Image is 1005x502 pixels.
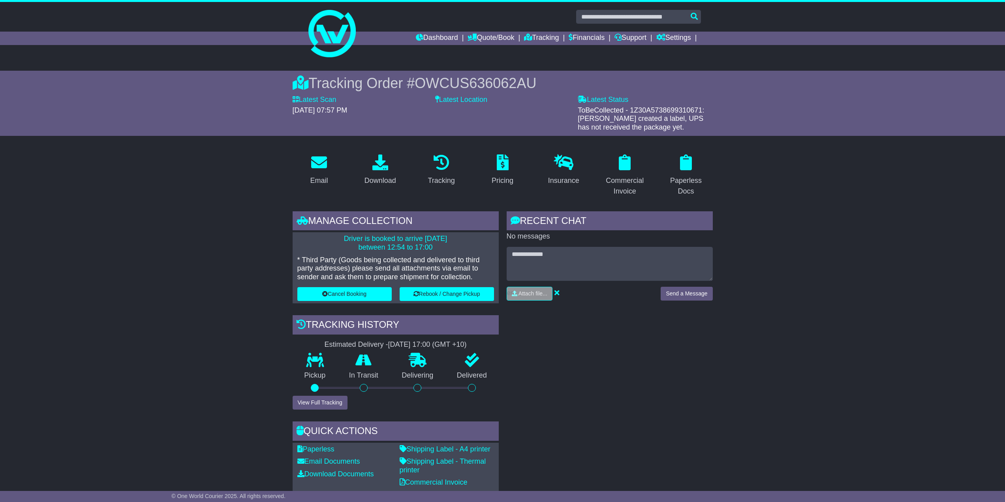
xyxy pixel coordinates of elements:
[435,96,487,104] label: Latest Location
[507,211,713,233] div: RECENT CHAT
[305,152,333,189] a: Email
[400,445,490,453] a: Shipping Label - A4 printer
[171,493,286,499] span: © One World Courier 2025. All rights reserved.
[388,340,467,349] div: [DATE] 17:00 (GMT +10)
[524,32,559,45] a: Tracking
[359,152,401,189] a: Download
[543,152,584,189] a: Insurance
[548,175,579,186] div: Insurance
[428,175,455,186] div: Tracking
[337,371,390,380] p: In Transit
[297,287,392,301] button: Cancel Booking
[507,232,713,241] p: No messages
[578,96,628,104] label: Latest Status
[598,152,652,199] a: Commercial Invoice
[297,470,374,478] a: Download Documents
[487,152,518,189] a: Pricing
[293,371,338,380] p: Pickup
[293,315,499,337] div: Tracking history
[578,106,704,131] span: ToBeCollected - 1Z30A5738699310671: [PERSON_NAME] created a label, UPS has not received the packa...
[445,371,499,380] p: Delivered
[297,445,334,453] a: Paperless
[400,478,468,486] a: Commercial Invoice
[297,256,494,282] p: * Third Party (Goods being collected and delivered to third party addresses) please send all atta...
[400,287,494,301] button: Rebook / Change Pickup
[661,287,712,301] button: Send a Message
[293,396,348,410] button: View Full Tracking
[293,106,348,114] span: [DATE] 07:57 PM
[468,32,514,45] a: Quote/Book
[390,371,445,380] p: Delivering
[293,421,499,443] div: Quick Actions
[400,457,486,474] a: Shipping Label - Thermal printer
[603,175,646,197] div: Commercial Invoice
[415,75,536,91] span: OWCUS636062AU
[293,211,499,233] div: Manage collection
[665,175,708,197] div: Paperless Docs
[293,340,499,349] div: Estimated Delivery -
[416,32,458,45] a: Dashboard
[297,457,360,465] a: Email Documents
[423,152,460,189] a: Tracking
[614,32,646,45] a: Support
[293,96,336,104] label: Latest Scan
[293,75,713,92] div: Tracking Order #
[569,32,605,45] a: Financials
[656,32,691,45] a: Settings
[659,152,713,199] a: Paperless Docs
[297,235,494,252] p: Driver is booked to arrive [DATE] between 12:54 to 17:00
[492,175,513,186] div: Pricing
[364,175,396,186] div: Download
[310,175,328,186] div: Email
